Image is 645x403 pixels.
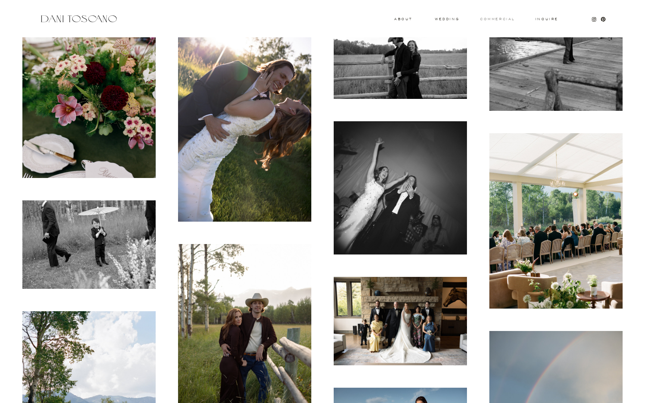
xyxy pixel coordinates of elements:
a: wedding [435,18,459,20]
a: About [394,18,411,20]
a: Inquire [535,18,559,21]
a: commercial [480,18,514,21]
